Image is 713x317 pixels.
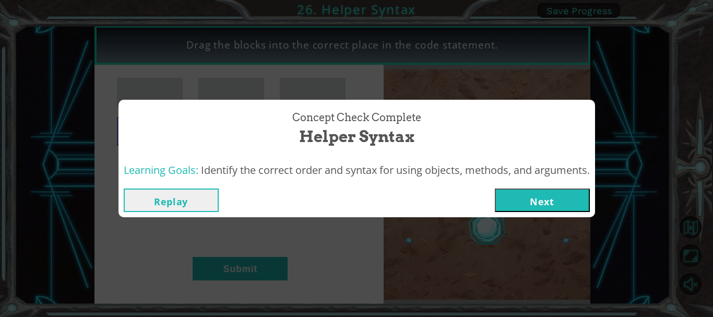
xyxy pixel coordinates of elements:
[124,163,198,177] span: Learning Goals:
[495,189,590,212] button: Next
[124,189,219,212] button: Replay
[201,163,590,177] span: Identify the correct order and syntax for using objects, methods, and arguments.
[299,125,414,148] span: Helper Syntax
[292,110,421,125] span: Concept Check Complete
